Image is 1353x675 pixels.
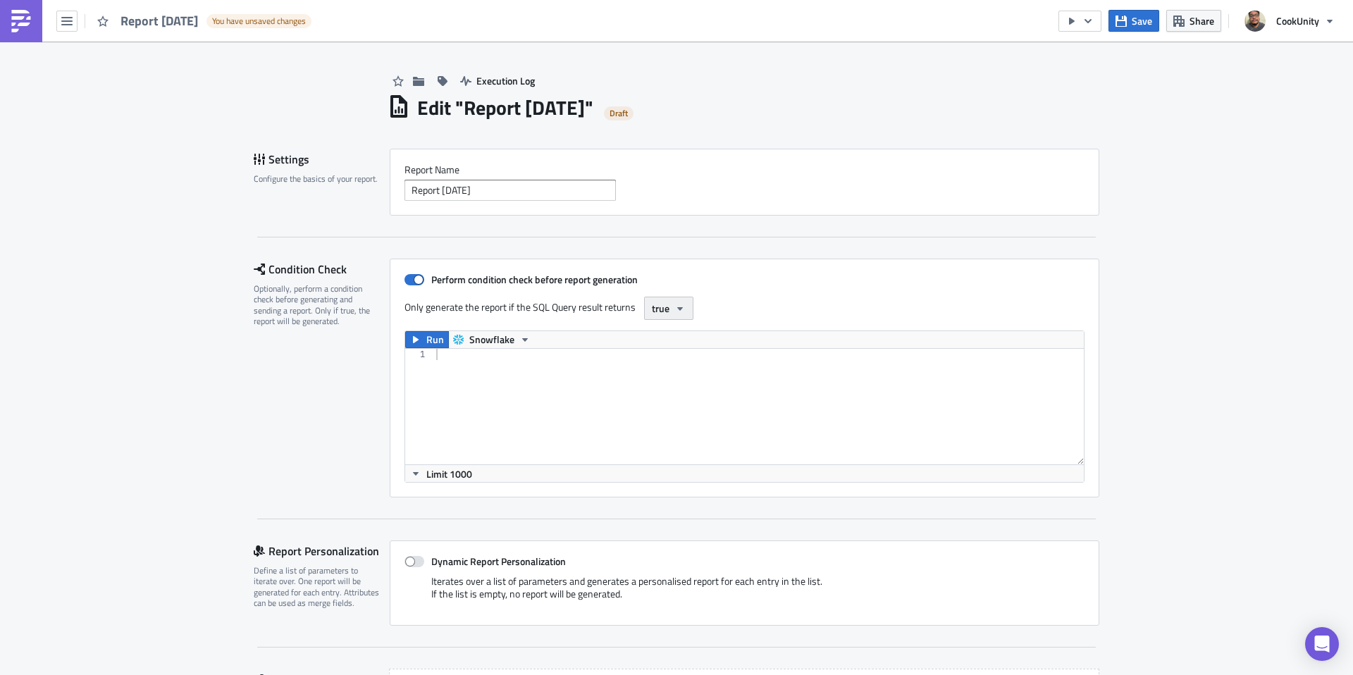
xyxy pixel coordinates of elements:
div: Settings [254,149,390,170]
span: Draft [610,108,628,119]
span: Report [DATE] [121,13,199,29]
div: Optionally, perform a condition check before generating and sending a report. Only if true, the r... [254,283,381,327]
img: Avatar [1243,9,1267,33]
button: Share [1166,10,1221,32]
span: You have unsaved changes [212,16,306,27]
div: Iterates over a list of parameters and generates a personalised report for each entry in the list... [404,575,1085,611]
label: Only generate the report if the SQL Query result returns [404,297,637,318]
strong: Dynamic Report Personalization [431,554,566,569]
div: Configure the basics of your report. [254,173,381,184]
h1: Edit " Report [DATE] " [417,95,593,120]
div: Open Intercom Messenger [1305,627,1339,661]
button: true [644,297,693,320]
span: Limit 1000 [426,466,472,481]
img: PushMetrics [10,10,32,32]
button: Snowflake [448,331,536,348]
div: 1 [405,349,434,360]
div: Define a list of parameters to iterate over. One report will be generated for each entry. Attribu... [254,565,381,609]
label: Report Nam﻿e [404,163,1085,176]
span: Run [426,331,444,348]
button: Save [1108,10,1159,32]
span: Execution Log [476,73,535,88]
strong: Perform condition check before report generation [431,272,638,287]
button: Execution Log [453,70,542,92]
span: CookUnity [1276,13,1319,28]
span: true [652,301,669,316]
span: Snowflake [469,331,514,348]
div: Report Personalization [254,540,390,562]
div: Condition Check [254,259,390,280]
button: Run [405,331,449,348]
button: CookUnity [1236,6,1342,37]
button: Limit 1000 [405,465,477,482]
span: Share [1190,13,1214,28]
span: Save [1132,13,1152,28]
